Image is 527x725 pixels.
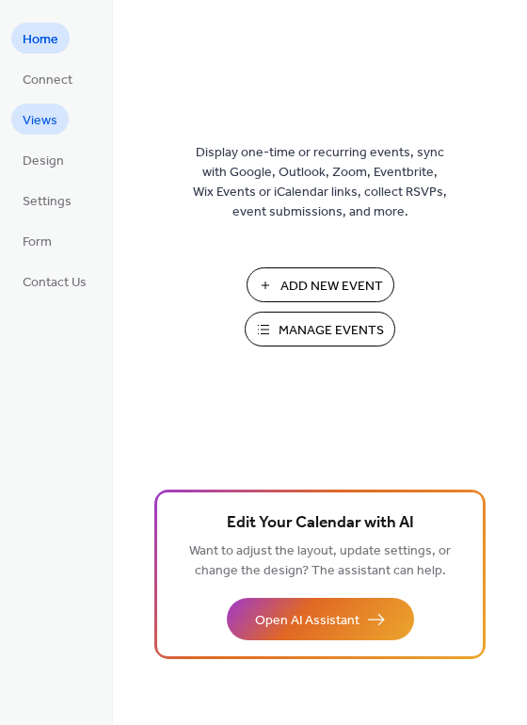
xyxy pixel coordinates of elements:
span: Want to adjust the layout, update settings, or change the design? The assistant can help. [189,539,451,584]
button: Add New Event [247,267,394,302]
span: Display one-time or recurring events, sync with Google, Outlook, Zoom, Eventbrite, Wix Events or ... [193,143,447,222]
span: Form [23,233,52,252]
a: Connect [11,63,84,94]
button: Open AI Assistant [227,598,414,640]
span: Manage Events [279,321,384,341]
span: Views [23,111,57,131]
span: Settings [23,192,72,212]
a: Views [11,104,69,135]
span: Open AI Assistant [255,611,359,631]
span: Design [23,152,64,171]
button: Manage Events [245,312,395,346]
a: Home [11,23,70,54]
span: Home [23,30,58,50]
a: Design [11,144,75,175]
span: Connect [23,71,72,90]
span: Edit Your Calendar with AI [227,510,414,537]
a: Form [11,225,63,256]
span: Add New Event [280,277,383,297]
a: Settings [11,185,83,216]
a: Contact Us [11,266,98,297]
span: Contact Us [23,273,87,293]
